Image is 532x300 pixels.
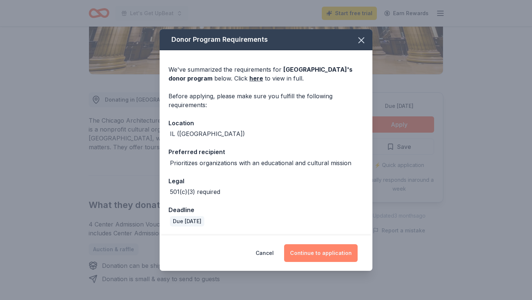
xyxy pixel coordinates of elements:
[249,74,263,83] a: here
[170,187,220,196] div: 501(c)(3) required
[160,29,372,50] div: Donor Program Requirements
[168,92,364,109] div: Before applying, please make sure you fulfill the following requirements:
[170,129,245,138] div: IL ([GEOGRAPHIC_DATA])
[168,205,364,215] div: Deadline
[168,118,364,128] div: Location
[170,158,351,167] div: Prioritizes organizations with an educational and cultural mission
[168,65,364,83] div: We've summarized the requirements for below. Click to view in full.
[256,244,274,262] button: Cancel
[284,244,358,262] button: Continue to application
[170,216,204,226] div: Due [DATE]
[168,147,364,157] div: Preferred recipient
[168,176,364,186] div: Legal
